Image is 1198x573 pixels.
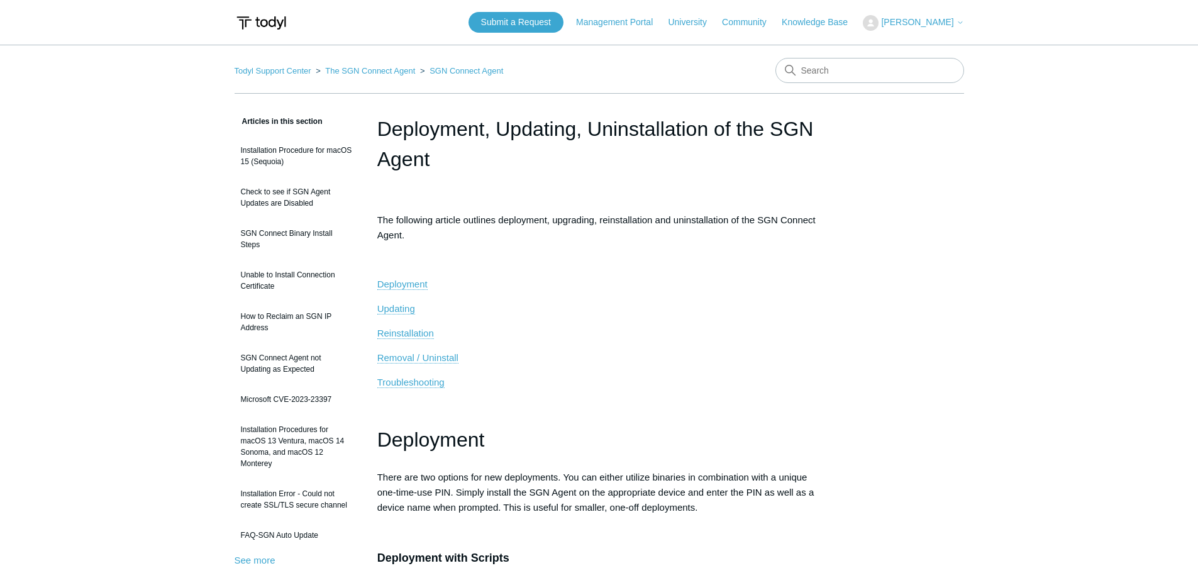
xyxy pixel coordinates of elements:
span: Reinstallation [377,328,434,338]
a: Knowledge Base [782,16,860,29]
a: Submit a Request [469,12,563,33]
span: Deployment [377,428,485,451]
span: The following article outlines deployment, upgrading, reinstallation and uninstallation of the SG... [377,214,816,240]
img: Todyl Support Center Help Center home page [235,11,288,35]
a: Microsoft CVE-2023-23397 [235,387,358,411]
a: Troubleshooting [377,377,445,388]
a: Todyl Support Center [235,66,311,75]
a: Community [722,16,779,29]
span: Troubleshooting [377,377,445,387]
a: SGN Connect Binary Install Steps [235,221,358,257]
a: Installation Error - Could not create SSL/TLS secure channel [235,482,358,517]
span: Deployment with Scripts [377,552,509,564]
input: Search [775,58,964,83]
a: Deployment [377,279,428,290]
span: Articles in this section [235,117,323,126]
span: Updating [377,303,415,314]
a: Removal / Uninstall [377,352,458,364]
span: [PERSON_NAME] [881,17,953,27]
span: Deployment [377,279,428,289]
a: The SGN Connect Agent [325,66,415,75]
a: Installation Procedure for macOS 15 (Sequoia) [235,138,358,174]
a: Unable to Install Connection Certificate [235,263,358,298]
a: FAQ-SGN Auto Update [235,523,358,547]
span: There are two options for new deployments. You can either utilize binaries in combination with a ... [377,472,814,513]
a: SGN Connect Agent [430,66,503,75]
li: The SGN Connect Agent [313,66,418,75]
li: SGN Connect Agent [418,66,503,75]
a: Reinstallation [377,328,434,339]
span: Removal / Uninstall [377,352,458,363]
a: Management Portal [576,16,665,29]
a: University [668,16,719,29]
a: See more [235,555,275,565]
a: SGN Connect Agent not Updating as Expected [235,346,358,381]
a: How to Reclaim an SGN IP Address [235,304,358,340]
h1: Deployment, Updating, Uninstallation of the SGN Agent [377,114,821,174]
a: Check to see if SGN Agent Updates are Disabled [235,180,358,215]
a: Installation Procedures for macOS 13 Ventura, macOS 14 Sonoma, and macOS 12 Monterey [235,418,358,476]
button: [PERSON_NAME] [863,15,963,31]
a: Updating [377,303,415,314]
li: Todyl Support Center [235,66,314,75]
